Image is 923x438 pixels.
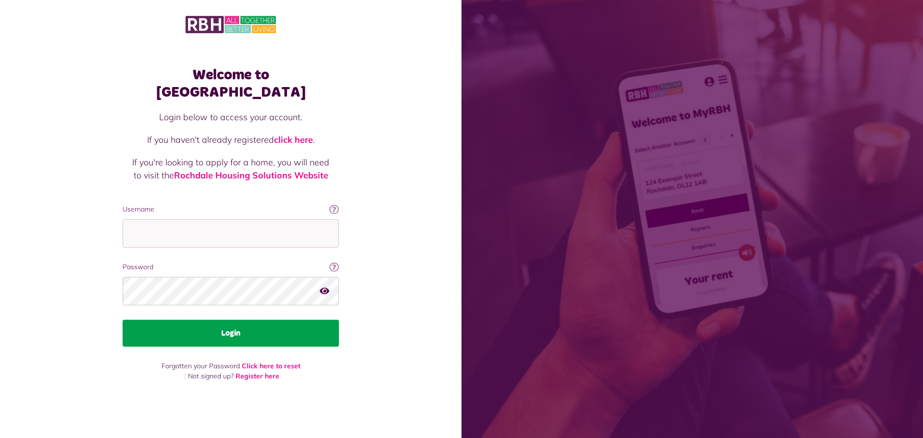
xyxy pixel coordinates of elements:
[132,111,329,124] p: Login below to access your account.
[123,66,339,101] h1: Welcome to [GEOGRAPHIC_DATA]
[162,362,240,370] span: Forgotten your Password
[188,372,234,380] span: Not signed up?
[236,372,279,380] a: Register here
[123,262,339,272] label: Password
[174,170,328,181] a: Rochdale Housing Solutions Website
[123,204,339,214] label: Username
[123,320,339,347] button: Login
[186,14,276,35] img: MyRBH
[274,134,313,145] a: click here
[132,156,329,182] p: If you're looking to apply for a home, you will need to visit the
[132,133,329,146] p: If you haven't already registered .
[242,362,300,370] a: Click here to reset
